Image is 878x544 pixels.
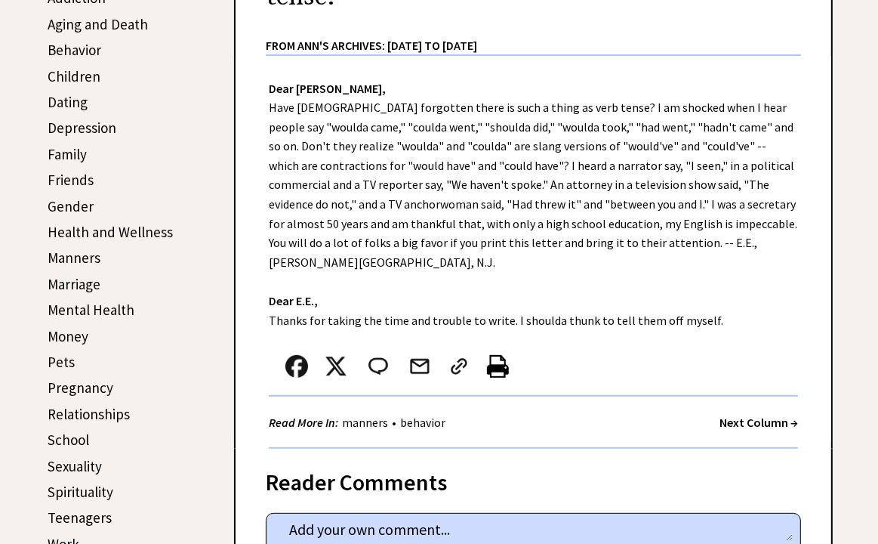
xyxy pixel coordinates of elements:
img: message_round%202.png [365,355,391,378]
a: Health and Wellness [48,223,173,241]
div: Have [DEMOGRAPHIC_DATA] forgotten there is such a thing as verb tense? I am shocked when I hear p... [236,56,831,450]
a: School [48,431,89,449]
a: Teenagers [48,508,112,527]
a: Depression [48,119,116,137]
img: printer%20icon.png [487,355,509,378]
a: Pregnancy [48,379,113,397]
strong: Dear [PERSON_NAME], [269,81,386,96]
a: Aging and Death [48,15,148,33]
a: Marriage [48,275,100,293]
a: Children [48,67,100,85]
div: Reader Comments [266,466,801,490]
img: x_small.png [325,355,347,378]
img: facebook.png [285,355,308,378]
img: mail.png [408,355,431,378]
a: Money [48,327,88,345]
a: Manners [48,249,100,267]
a: behavior [396,415,449,430]
a: Gender [48,197,94,215]
a: Friends [48,171,94,189]
a: Spirituality [48,483,113,501]
div: From Ann's Archives: [DATE] to [DATE] [266,14,801,54]
a: Sexuality [48,457,102,475]
a: Behavior [48,41,101,59]
strong: Read More In: [269,415,338,430]
a: Mental Health [48,301,134,319]
a: Family [48,145,87,163]
a: Relationships [48,405,130,423]
a: Dating [48,93,88,111]
div: • [269,413,449,432]
a: Next Column → [719,415,798,430]
img: link_02.png [448,355,470,378]
strong: Dear E.E., [269,293,318,308]
a: Pets [48,353,75,371]
a: manners [338,415,392,430]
